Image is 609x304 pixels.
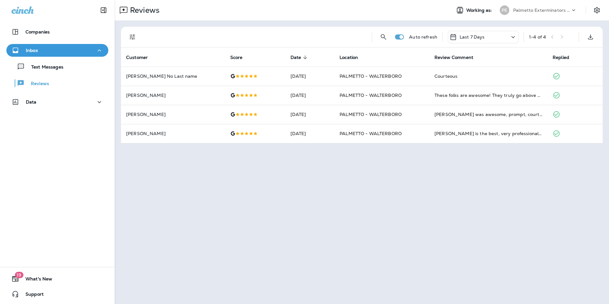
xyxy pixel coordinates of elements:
[340,55,358,60] span: Location
[6,76,108,90] button: Reviews
[15,272,23,278] span: 19
[230,54,251,60] span: Score
[529,34,546,40] div: 1 - 4 of 4
[6,272,108,285] button: 19What's New
[340,131,402,136] span: PALMETTO - WALTERBORO
[340,92,402,98] span: PALMETTO - WALTERBORO
[434,73,542,79] div: Courteous
[285,105,335,124] td: [DATE]
[126,54,156,60] span: Customer
[434,54,482,60] span: Review Comment
[95,4,112,17] button: Collapse Sidebar
[285,86,335,105] td: [DATE]
[377,31,390,43] button: Search Reviews
[126,112,220,117] p: [PERSON_NAME]
[26,99,37,105] p: Data
[553,55,569,60] span: Replied
[409,34,437,40] p: Auto refresh
[25,64,63,70] p: Text Messages
[230,55,243,60] span: Score
[285,67,335,86] td: [DATE]
[340,54,366,60] span: Location
[126,74,220,79] p: [PERSON_NAME] No Last name
[25,81,49,87] p: Reviews
[434,130,542,137] div: Joshua is the best, very professional and my dogs just love him !!!
[434,55,473,60] span: Review Comment
[513,8,570,13] p: Palmetto Exterminators LLC
[19,292,44,299] span: Support
[591,4,603,16] button: Settings
[466,8,493,13] span: Working as:
[127,5,160,15] p: Reviews
[290,55,301,60] span: Date
[126,131,220,136] p: [PERSON_NAME]
[500,5,509,15] div: PE
[126,31,139,43] button: Filters
[6,25,108,38] button: Companies
[19,276,52,284] span: What's New
[584,31,597,43] button: Export as CSV
[25,29,50,34] p: Companies
[6,288,108,300] button: Support
[6,60,108,73] button: Text Messages
[6,96,108,108] button: Data
[126,55,148,60] span: Customer
[290,54,310,60] span: Date
[460,34,485,40] p: Last 7 Days
[285,124,335,143] td: [DATE]
[434,92,542,98] div: These folks are awesome! They truly go above and beyond to make sure things are squared away. And...
[26,48,38,53] p: Inbox
[553,54,577,60] span: Replied
[340,73,402,79] span: PALMETTO - WALTERBORO
[126,93,220,98] p: [PERSON_NAME]
[340,112,402,117] span: PALMETTO - WALTERBORO
[6,44,108,57] button: Inbox
[434,111,542,118] div: Jason was awesome, prompt, courteous and very thorough.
